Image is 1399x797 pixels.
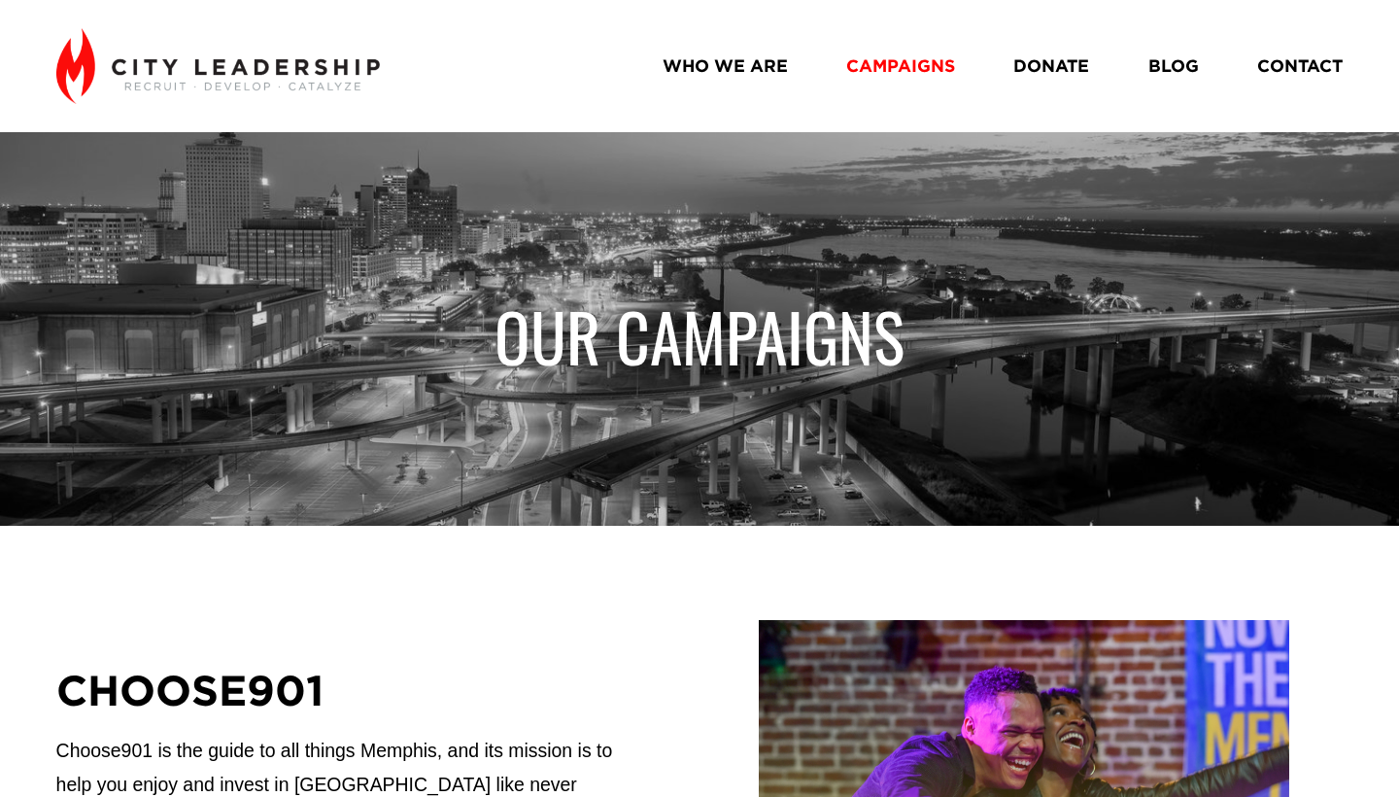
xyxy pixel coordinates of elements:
[434,295,965,377] h1: OUR CAMPAIGNS
[56,662,640,717] h2: CHOOSE901
[846,49,955,83] a: CAMPAIGNS
[1148,49,1199,83] a: BLOG
[663,49,788,83] a: WHO WE ARE
[56,28,380,104] img: City Leadership - Recruit. Develop. Catalyze.
[1013,49,1089,83] a: DONATE
[1257,49,1343,83] a: CONTACT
